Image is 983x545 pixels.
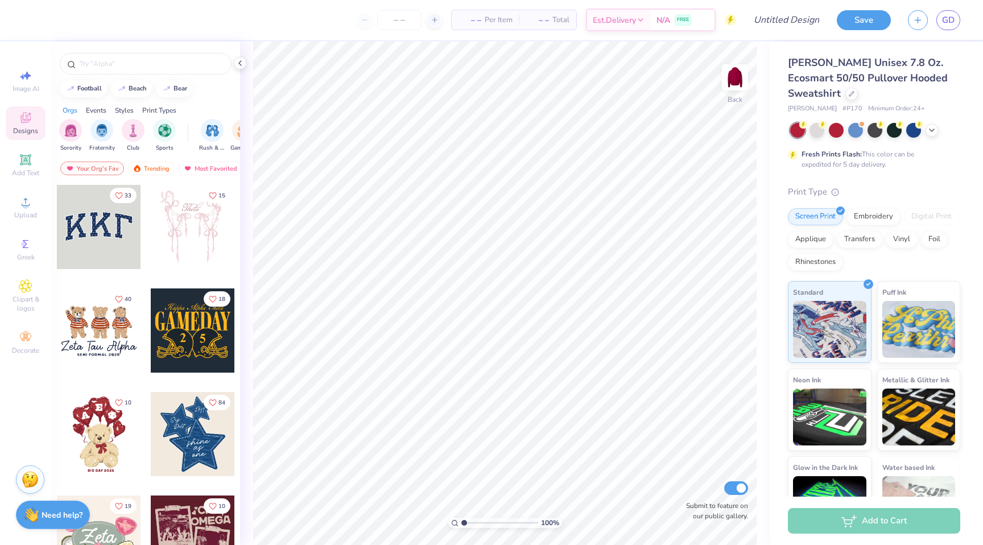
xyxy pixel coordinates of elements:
span: Neon Ink [793,374,821,386]
img: Fraternity Image [96,124,108,137]
img: Standard [793,301,866,358]
img: Club Image [127,124,139,137]
span: 40 [125,296,131,302]
span: N/A [656,14,670,26]
span: [PERSON_NAME] Unisex 7.8 Oz. Ecosmart 50/50 Pullover Hooded Sweatshirt [788,56,948,100]
div: Screen Print [788,208,843,225]
span: Game Day [230,144,257,152]
div: Orgs [63,105,77,115]
span: Metallic & Glitter Ink [882,374,949,386]
span: 10 [125,400,131,406]
button: Like [110,291,137,307]
span: 15 [218,193,225,199]
span: Sorority [60,144,81,152]
div: Applique [788,231,833,248]
div: filter for Sorority [59,119,82,152]
img: Neon Ink [793,389,866,445]
div: Styles [115,105,134,115]
span: 19 [125,503,131,509]
span: Rush & Bid [199,144,225,152]
img: trend_line.gif [117,85,126,92]
button: Like [204,188,230,203]
span: Image AI [13,84,39,93]
div: Back [728,94,742,105]
button: Like [204,395,230,410]
button: Like [110,395,137,410]
div: filter for Game Day [230,119,257,152]
img: trend_line.gif [162,85,171,92]
div: Most Favorited [178,162,242,175]
span: # P170 [842,104,862,114]
span: Add Text [12,168,39,177]
button: filter button [59,119,82,152]
input: Untitled Design [745,9,828,31]
span: Water based Ink [882,461,935,473]
div: Digital Print [904,208,959,225]
span: Upload [14,210,37,220]
img: Water based Ink [882,476,956,533]
button: filter button [89,119,115,152]
span: Total [552,14,569,26]
div: Print Type [788,185,960,199]
input: Try "Alpha" [79,58,224,69]
span: Club [127,144,139,152]
span: Greek [17,253,35,262]
label: Submit to feature on our public gallery. [680,501,748,521]
span: Clipart & logos [6,295,46,313]
a: GD [936,10,960,30]
span: [PERSON_NAME] [788,104,837,114]
div: Embroidery [846,208,901,225]
img: Sports Image [158,124,171,137]
div: Vinyl [886,231,918,248]
span: Decorate [12,346,39,355]
div: filter for Sports [153,119,176,152]
strong: Need help? [42,510,82,521]
button: filter button [230,119,257,152]
span: Per Item [485,14,513,26]
div: filter for Rush & Bid [199,119,225,152]
button: bear [156,80,192,97]
img: Back [724,66,746,89]
img: most_fav.gif [183,164,192,172]
div: Foil [921,231,948,248]
button: Like [204,498,230,514]
img: Metallic & Glitter Ink [882,389,956,445]
span: Standard [793,286,823,298]
input: – – [377,10,422,30]
span: Sports [156,144,174,152]
div: beach [129,85,147,92]
img: Game Day Image [237,124,250,137]
div: filter for Club [122,119,144,152]
span: Glow in the Dark Ink [793,461,858,473]
button: Like [110,188,137,203]
div: Print Types [142,105,176,115]
span: FREE [677,16,689,24]
span: Minimum Order: 24 + [868,104,925,114]
button: Like [204,291,230,307]
button: filter button [122,119,144,152]
div: bear [174,85,187,92]
button: beach [111,80,152,97]
div: Rhinestones [788,254,843,271]
div: Transfers [837,231,882,248]
button: filter button [199,119,225,152]
span: Fraternity [89,144,115,152]
div: Your Org's Fav [60,162,124,175]
img: Glow in the Dark Ink [793,476,866,533]
button: football [60,80,107,97]
button: Save [837,10,891,30]
span: GD [942,14,955,27]
button: filter button [153,119,176,152]
span: Designs [13,126,38,135]
span: 33 [125,193,131,199]
span: Puff Ink [882,286,906,298]
div: football [77,85,102,92]
img: most_fav.gif [65,164,75,172]
img: Rush & Bid Image [206,124,219,137]
div: Trending [127,162,175,175]
span: 10 [218,503,225,509]
strong: Fresh Prints Flash: [802,150,862,159]
span: Est. Delivery [593,14,636,26]
img: trending.gif [133,164,142,172]
div: Events [86,105,106,115]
